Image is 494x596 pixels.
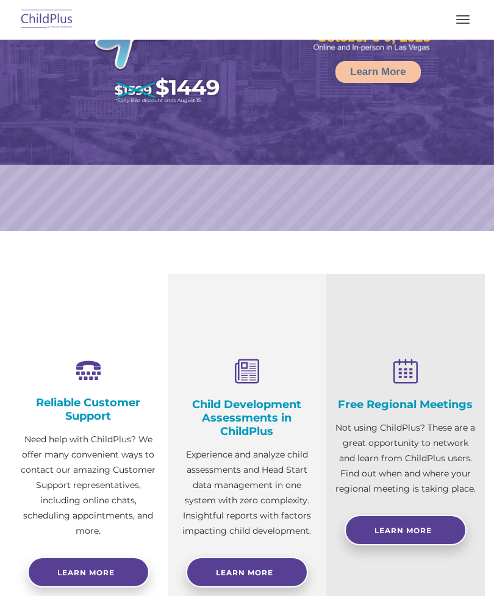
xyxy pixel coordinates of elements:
[335,61,421,83] a: Learn More
[335,420,476,497] p: Not using ChildPlus? These are a great opportunity to network and learn from ChildPlus users. Fin...
[186,557,308,587] a: Learn More
[216,568,273,577] span: Learn More
[177,447,317,539] p: Experience and analyze child assessments and Head Start data management in one system with zero c...
[345,515,467,545] a: Learn More
[18,396,159,423] h4: Reliable Customer Support
[18,432,159,539] p: Need help with ChildPlus? We offer many convenient ways to contact our amazing Customer Support r...
[177,398,317,438] h4: Child Development Assessments in ChildPlus
[335,398,476,411] h4: Free Regional Meetings
[374,526,432,535] span: Learn More
[27,557,149,587] a: Learn more
[57,568,115,577] span: Learn more
[18,5,76,34] img: ChildPlus by Procare Solutions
